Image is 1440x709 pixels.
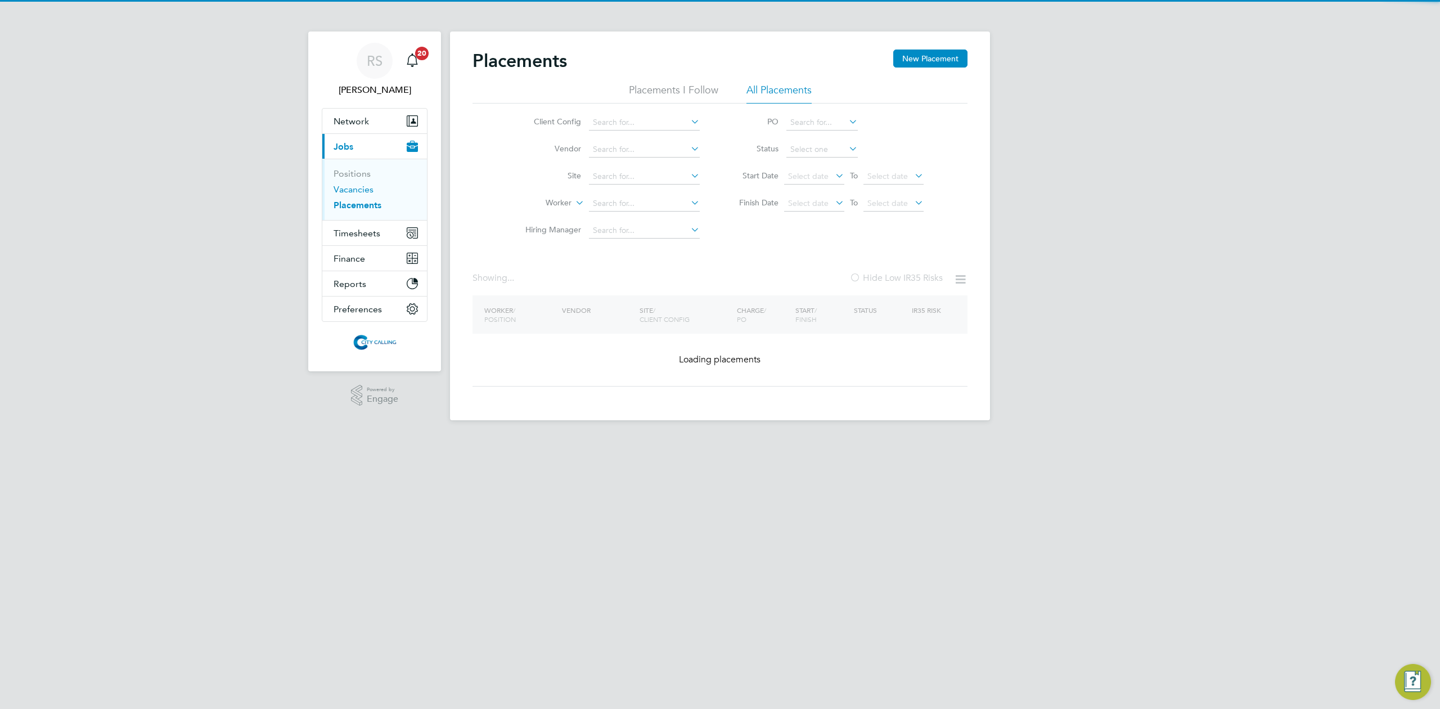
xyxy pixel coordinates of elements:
[589,115,700,131] input: Search for...
[334,141,353,152] span: Jobs
[847,168,861,183] span: To
[893,50,967,68] button: New Placement
[322,333,427,351] a: Go to home page
[728,170,778,181] label: Start Date
[507,198,571,209] label: Worker
[728,143,778,154] label: Status
[788,171,829,181] span: Select date
[589,142,700,158] input: Search for...
[507,272,514,284] span: ...
[589,169,700,185] input: Search for...
[589,223,700,239] input: Search for...
[334,253,365,264] span: Finance
[322,271,427,296] button: Reports
[516,116,581,127] label: Client Config
[847,195,861,210] span: To
[334,168,371,179] a: Positions
[367,53,382,68] span: RS
[334,116,369,127] span: Network
[322,134,427,159] button: Jobs
[516,225,581,235] label: Hiring Manager
[472,50,567,72] h2: Placements
[322,109,427,133] button: Network
[867,171,908,181] span: Select date
[728,116,778,127] label: PO
[401,43,424,79] a: 20
[516,143,581,154] label: Vendor
[629,83,718,104] li: Placements I Follow
[415,47,429,60] span: 20
[589,196,700,212] input: Search for...
[1395,664,1431,700] button: Engage Resource Center
[308,32,441,371] nav: Main navigation
[367,394,398,404] span: Engage
[516,170,581,181] label: Site
[786,115,858,131] input: Search for...
[322,83,427,97] span: Raje Saravanamuthu
[334,228,380,239] span: Timesheets
[334,184,373,195] a: Vacancies
[322,43,427,97] a: RS[PERSON_NAME]
[746,83,812,104] li: All Placements
[350,333,399,351] img: citycalling-logo-retina.png
[367,385,398,394] span: Powered by
[322,297,427,321] button: Preferences
[728,198,778,208] label: Finish Date
[849,272,943,284] label: Hide Low IR35 Risks
[472,272,516,284] div: Showing
[334,200,381,210] a: Placements
[351,385,399,406] a: Powered byEngage
[334,279,366,289] span: Reports
[322,246,427,271] button: Finance
[334,304,382,315] span: Preferences
[786,142,858,158] input: Select one
[322,221,427,245] button: Timesheets
[322,159,427,220] div: Jobs
[867,198,908,208] span: Select date
[788,198,829,208] span: Select date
